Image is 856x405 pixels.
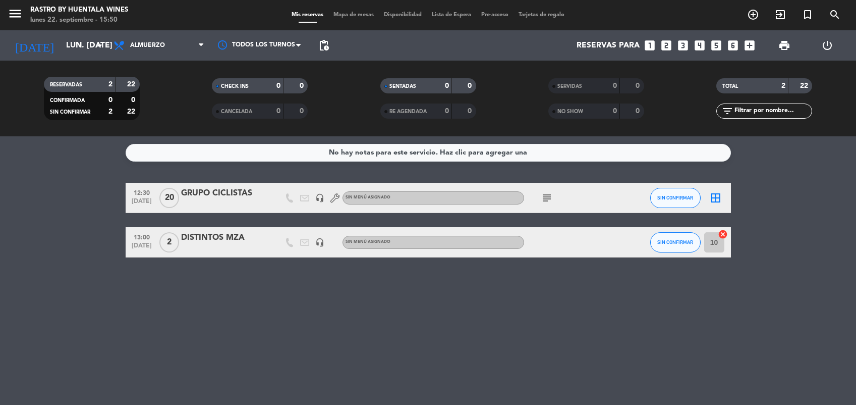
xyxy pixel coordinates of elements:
div: lunes 22. septiembre - 15:50 [30,15,128,25]
span: SERVIDAS [557,84,582,89]
strong: 0 [613,108,617,115]
i: menu [8,6,23,21]
div: Rastro by Huentala Wines [30,5,128,15]
i: add_circle_outline [747,9,759,21]
i: turned_in_not [802,9,814,21]
strong: 0 [468,82,474,89]
button: menu [8,6,23,25]
span: Disponibilidad [379,12,427,18]
strong: 0 [300,82,306,89]
strong: 22 [800,82,810,89]
strong: 0 [636,82,642,89]
i: border_all [710,192,722,204]
strong: 0 [445,108,449,115]
span: NO SHOW [557,109,583,114]
i: power_settings_new [821,39,833,52]
i: looks_3 [676,39,690,52]
strong: 0 [131,96,137,104]
span: Sin menú asignado [346,195,390,199]
div: GRUPO CICLISTAS [181,187,267,200]
i: filter_list [721,105,733,117]
i: exit_to_app [774,9,786,21]
i: add_box [743,39,756,52]
strong: 0 [276,82,280,89]
strong: 0 [445,82,449,89]
strong: 0 [636,108,642,115]
span: RESERVADAS [50,82,82,87]
span: Mis reservas [287,12,328,18]
span: [DATE] [129,242,154,254]
strong: 0 [468,108,474,115]
i: headset_mic [315,238,324,247]
input: Filtrar por nombre... [733,106,812,117]
strong: 0 [613,82,617,89]
i: looks_two [660,39,673,52]
i: [DATE] [8,34,61,57]
span: Pre-acceso [476,12,513,18]
strong: 2 [781,82,785,89]
i: looks_5 [710,39,723,52]
span: SIN CONFIRMAR [657,239,693,245]
span: CANCELADA [221,109,252,114]
span: Tarjetas de regalo [513,12,569,18]
strong: 0 [276,108,280,115]
button: SIN CONFIRMAR [650,188,701,208]
strong: 2 [108,108,112,115]
span: SIN CONFIRMAR [50,110,90,115]
span: SIN CONFIRMAR [657,195,693,200]
span: 20 [159,188,179,208]
span: 2 [159,232,179,252]
div: LOG OUT [806,30,848,61]
i: cancel [718,229,728,239]
span: RE AGENDADA [389,109,427,114]
span: CONFIRMADA [50,98,85,103]
span: 13:00 [129,231,154,242]
i: search [829,9,841,21]
span: SENTADAS [389,84,416,89]
div: DISTINTOS MZA [181,231,267,244]
span: 12:30 [129,186,154,198]
span: Mapa de mesas [328,12,379,18]
strong: 22 [127,81,137,88]
i: looks_6 [726,39,739,52]
span: Reservas para [577,41,640,50]
strong: 2 [108,81,112,88]
span: print [778,39,790,52]
strong: 0 [300,108,306,115]
span: Almuerzo [130,42,165,49]
span: CHECK INS [221,84,249,89]
span: pending_actions [318,39,330,52]
i: subject [541,192,553,204]
span: TOTAL [722,84,738,89]
strong: 22 [127,108,137,115]
button: SIN CONFIRMAR [650,232,701,252]
i: arrow_drop_down [94,39,106,52]
i: looks_4 [693,39,706,52]
i: headset_mic [315,193,324,202]
span: Lista de Espera [427,12,476,18]
span: [DATE] [129,198,154,210]
i: looks_one [643,39,656,52]
span: Sin menú asignado [346,240,390,244]
div: No hay notas para este servicio. Haz clic para agregar una [329,147,527,159]
strong: 0 [108,96,112,104]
